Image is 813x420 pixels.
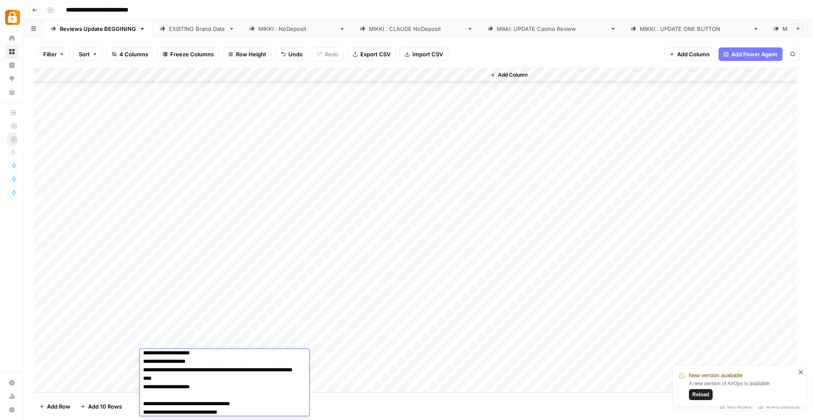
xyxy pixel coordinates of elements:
button: Add 10 Rows [75,400,127,413]
span: Export CSV [360,50,390,58]
span: Add Power Agent [731,50,777,58]
span: Undo [288,50,303,58]
button: Workspace: Adzz [5,7,19,28]
button: Add Column [487,69,531,80]
div: A new version of AirOps is available. [689,380,796,400]
button: Add Column [664,47,715,61]
button: Filter [38,47,70,61]
a: EXISTING Brand Data [152,20,242,37]
span: Filter [43,50,57,58]
button: close [798,369,804,376]
span: New version available [689,371,742,380]
span: Reload [692,391,709,398]
a: Usage [5,390,19,403]
span: Sort [79,50,90,58]
button: Add Power Agent [719,47,783,61]
span: 4 Columns [119,50,148,58]
span: Add 10 Rows [88,402,122,411]
div: 4/4 Columns [755,400,803,413]
button: Sort [73,47,103,61]
a: Insights [5,58,19,72]
a: Your Data [5,86,19,99]
a: Reviews Update BEGGINING [43,20,152,37]
span: Import CSV [412,50,443,58]
a: [PERSON_NAME] : UPDATE ONE BUTTON [623,20,766,37]
a: Browse [5,45,19,58]
img: Adzz Logo [5,10,20,25]
button: Row Height [223,47,272,61]
a: [PERSON_NAME] : [PERSON_NAME] [352,20,480,37]
span: Freeze Columns [170,50,214,58]
div: [PERSON_NAME] : NoDeposit [258,25,336,33]
span: Add Row [47,402,70,411]
div: Reviews Update BEGGINING [60,25,136,33]
div: [PERSON_NAME] : UPDATE ONE BUTTON [640,25,749,33]
span: Redo [325,50,338,58]
button: Undo [275,47,308,61]
span: Add Column [498,71,528,79]
button: Export CSV [347,47,396,61]
button: Add Row [34,400,75,413]
a: [PERSON_NAME]: UPDATE Casino Review [480,20,623,37]
div: [PERSON_NAME]: UPDATE Casino Review [497,25,607,33]
div: [PERSON_NAME] : [PERSON_NAME] [369,25,464,33]
a: Opportunities [5,72,19,86]
button: Reload [689,389,713,400]
a: Settings [5,376,19,390]
div: EXISTING Brand Data [169,25,225,33]
button: 4 Columns [106,47,154,61]
a: [PERSON_NAME] : NoDeposit [242,20,352,37]
div: 487 Rows [716,400,755,413]
button: Freeze Columns [157,47,219,61]
button: Redo [312,47,344,61]
a: Home [5,31,19,45]
span: Add Column [677,50,710,58]
button: Import CSV [399,47,448,61]
span: Row Height [236,50,266,58]
button: Help + Support [5,403,19,417]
